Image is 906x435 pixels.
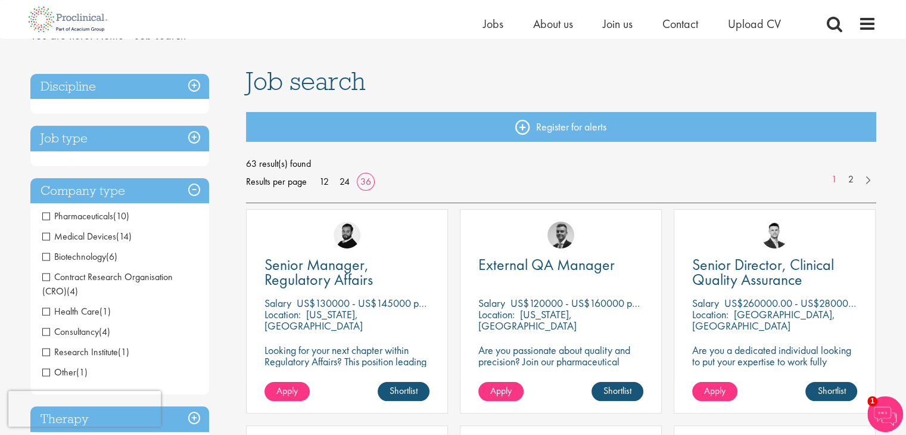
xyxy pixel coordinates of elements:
[478,344,643,401] p: Are you passionate about quality and precision? Join our pharmaceutical client and help ensure to...
[30,178,209,204] h3: Company type
[547,222,574,248] img: Alex Bill
[478,257,643,272] a: External QA Manager
[42,305,111,318] span: Health Care
[692,344,857,401] p: Are you a dedicated individual looking to put your expertise to work fully flexibly in a remote p...
[867,396,903,432] img: Chatbot
[116,230,132,243] span: (14)
[264,382,310,401] a: Apply
[42,230,132,243] span: Medical Devices
[264,257,429,287] a: Senior Manager, Regulatory Affairs
[478,307,515,321] span: Location:
[264,307,363,333] p: [US_STATE], [GEOGRAPHIC_DATA]
[99,325,110,338] span: (4)
[483,16,503,32] a: Jobs
[761,222,788,248] img: Joshua Godden
[264,254,373,290] span: Senior Manager, Regulatory Affairs
[246,65,366,97] span: Job search
[356,175,375,188] a: 36
[42,325,110,338] span: Consultancy
[42,271,173,297] span: Contract Research Organisation (CRO)
[692,254,834,290] span: Senior Director, Clinical Quality Assurance
[478,382,524,401] a: Apply
[533,16,573,32] a: About us
[478,254,615,275] span: External QA Manager
[264,344,429,390] p: Looking for your next chapter within Regulatory Affairs? This position leading projects and worki...
[118,346,129,358] span: (1)
[67,285,78,297] span: (4)
[42,366,76,378] span: Other
[704,384,726,397] span: Apply
[30,126,209,151] h3: Job type
[478,296,505,310] span: Salary
[591,382,643,401] a: Shortlist
[8,391,161,427] iframe: reCAPTCHA
[42,210,113,222] span: Pharmaceuticals
[315,175,333,188] a: 12
[510,296,670,310] p: US$120000 - US$160000 per annum
[490,384,512,397] span: Apply
[335,175,354,188] a: 24
[246,155,876,173] span: 63 result(s) found
[692,307,728,321] span: Location:
[826,173,843,187] a: 1
[246,112,876,142] a: Register for alerts
[692,382,737,401] a: Apply
[805,382,857,401] a: Shortlist
[297,296,456,310] p: US$130000 - US$145000 per annum
[42,346,118,358] span: Research Institute
[42,230,116,243] span: Medical Devices
[42,250,106,263] span: Biotechnology
[692,307,835,333] p: [GEOGRAPHIC_DATA], [GEOGRAPHIC_DATA]
[42,325,99,338] span: Consultancy
[662,16,698,32] a: Contact
[106,250,117,263] span: (6)
[842,173,860,187] a: 2
[603,16,633,32] a: Join us
[246,173,307,191] span: Results per page
[30,74,209,100] h3: Discipline
[478,307,577,333] p: [US_STATE], [GEOGRAPHIC_DATA]
[264,296,291,310] span: Salary
[334,222,360,248] img: Nick Walker
[42,210,129,222] span: Pharmaceuticals
[99,305,111,318] span: (1)
[264,307,301,321] span: Location:
[42,305,99,318] span: Health Care
[276,384,298,397] span: Apply
[692,296,719,310] span: Salary
[42,250,117,263] span: Biotechnology
[728,16,781,32] a: Upload CV
[76,366,88,378] span: (1)
[42,346,129,358] span: Research Institute
[378,382,429,401] a: Shortlist
[867,396,877,406] span: 1
[113,210,129,222] span: (10)
[692,257,857,287] a: Senior Director, Clinical Quality Assurance
[42,366,88,378] span: Other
